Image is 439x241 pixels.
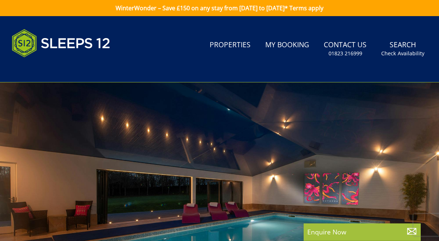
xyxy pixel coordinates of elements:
a: My Booking [262,37,312,53]
small: Check Availability [381,50,424,57]
p: Enquire Now [307,227,417,237]
small: 01823 216999 [329,50,362,57]
a: SearchCheck Availability [378,37,427,61]
a: Contact Us01823 216999 [321,37,369,61]
iframe: Customer reviews powered by Trustpilot [8,66,85,72]
img: Sleeps 12 [12,25,110,62]
a: Properties [207,37,254,53]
